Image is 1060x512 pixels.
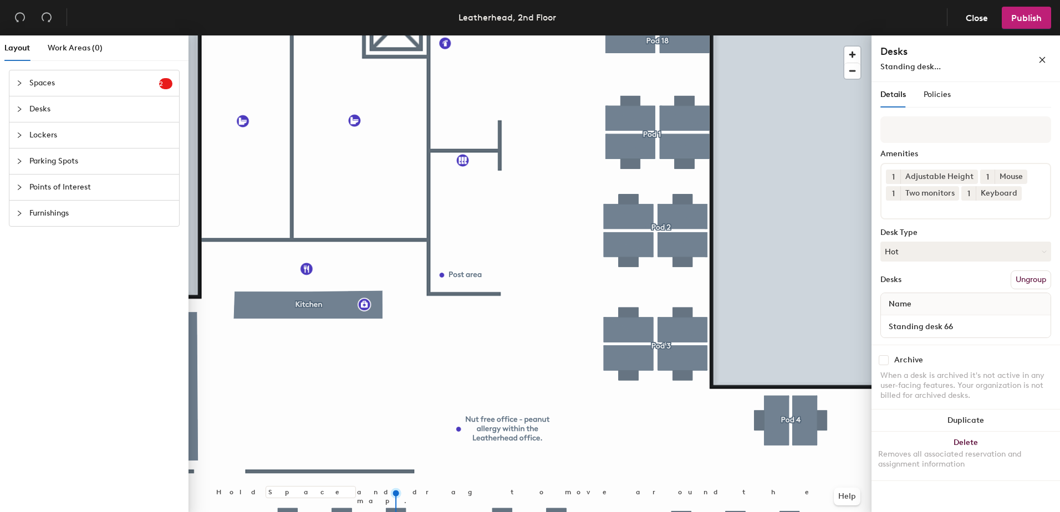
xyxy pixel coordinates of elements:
[1038,56,1046,64] span: close
[880,150,1051,158] div: Amenities
[966,13,988,23] span: Close
[16,210,23,217] span: collapsed
[986,171,989,183] span: 1
[880,275,901,284] div: Desks
[872,432,1060,480] button: DeleteRemoves all associated reservation and assignment information
[29,149,172,174] span: Parking Spots
[29,122,172,148] span: Lockers
[894,356,923,365] div: Archive
[29,175,172,200] span: Points of Interest
[159,80,172,88] span: 2
[16,106,23,112] span: collapsed
[458,11,556,24] div: Leatherhead, 2nd Floor
[159,78,172,89] sup: 2
[1011,270,1051,289] button: Ungroup
[880,228,1051,237] div: Desk Type
[995,170,1027,184] div: Mouse
[9,7,31,29] button: Undo (⌘ + Z)
[892,171,895,183] span: 1
[883,319,1048,334] input: Unnamed desk
[4,43,30,53] span: Layout
[961,186,976,201] button: 1
[29,201,172,226] span: Furnishings
[16,184,23,191] span: collapsed
[900,170,978,184] div: Adjustable Height
[880,90,906,99] span: Details
[16,132,23,139] span: collapsed
[886,170,900,184] button: 1
[892,188,895,199] span: 1
[976,186,1022,201] div: Keyboard
[956,7,997,29] button: Close
[880,242,1051,262] button: Hot
[48,43,103,53] span: Work Areas (0)
[834,488,860,505] button: Help
[924,90,951,99] span: Policies
[883,294,917,314] span: Name
[16,80,23,86] span: collapsed
[14,12,26,23] span: undo
[880,371,1051,401] div: When a desk is archived it's not active in any user-facing features. Your organization is not bil...
[16,158,23,165] span: collapsed
[35,7,58,29] button: Redo (⌘ + ⇧ + Z)
[878,449,1053,469] div: Removes all associated reservation and assignment information
[880,62,941,71] span: Standing desk...
[1011,13,1042,23] span: Publish
[1002,7,1051,29] button: Publish
[900,186,959,201] div: Two monitors
[980,170,995,184] button: 1
[29,70,159,96] span: Spaces
[872,409,1060,432] button: Duplicate
[880,44,1002,59] h4: Desks
[29,96,172,122] span: Desks
[967,188,970,199] span: 1
[886,186,900,201] button: 1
